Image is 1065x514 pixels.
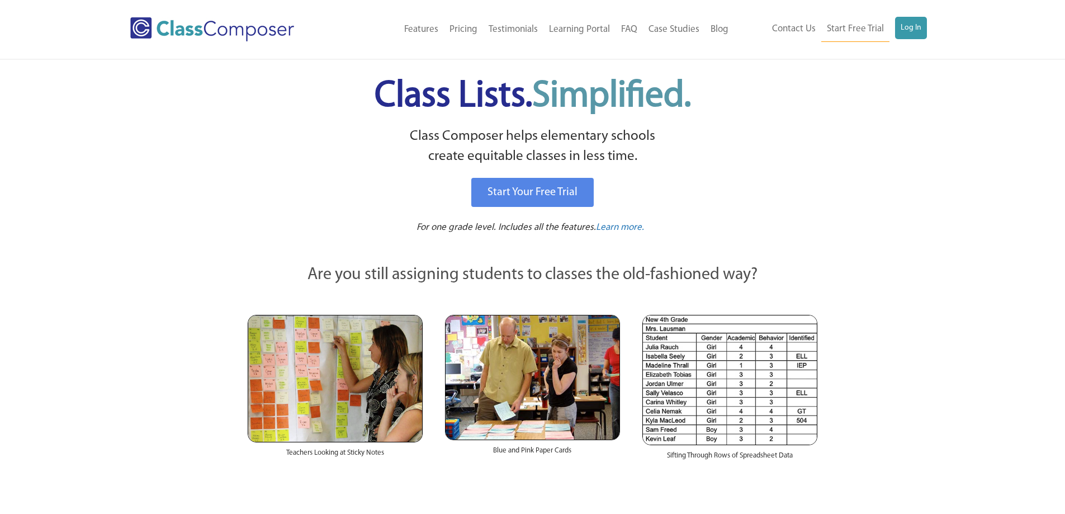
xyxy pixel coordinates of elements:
a: Testimonials [483,17,543,42]
a: Log In [895,17,927,39]
a: Start Free Trial [821,17,889,42]
a: Learning Portal [543,17,616,42]
span: Learn more. [596,223,644,232]
a: Case Studies [643,17,705,42]
div: Sifting Through Rows of Spreadsheet Data [642,445,817,472]
span: Start Your Free Trial [487,187,578,198]
nav: Header Menu [340,17,734,42]
a: FAQ [616,17,643,42]
p: Are you still assigning students to classes the old-fashioned way? [248,263,818,287]
a: Contact Us [766,17,821,41]
a: Learn more. [596,221,644,235]
img: Class Composer [130,17,294,41]
nav: Header Menu [734,17,927,42]
span: Simplified. [532,78,691,115]
p: Class Composer helps elementary schools create equitable classes in less time. [246,126,820,167]
img: Teachers Looking at Sticky Notes [248,315,423,442]
a: Pricing [444,17,483,42]
img: Spreadsheets [642,315,817,445]
div: Teachers Looking at Sticky Notes [248,442,423,469]
a: Blog [705,17,734,42]
a: Features [399,17,444,42]
img: Blue and Pink Paper Cards [445,315,620,440]
div: Blue and Pink Paper Cards [445,440,620,467]
span: Class Lists. [375,78,691,115]
a: Start Your Free Trial [471,178,594,207]
span: For one grade level. Includes all the features. [416,223,596,232]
